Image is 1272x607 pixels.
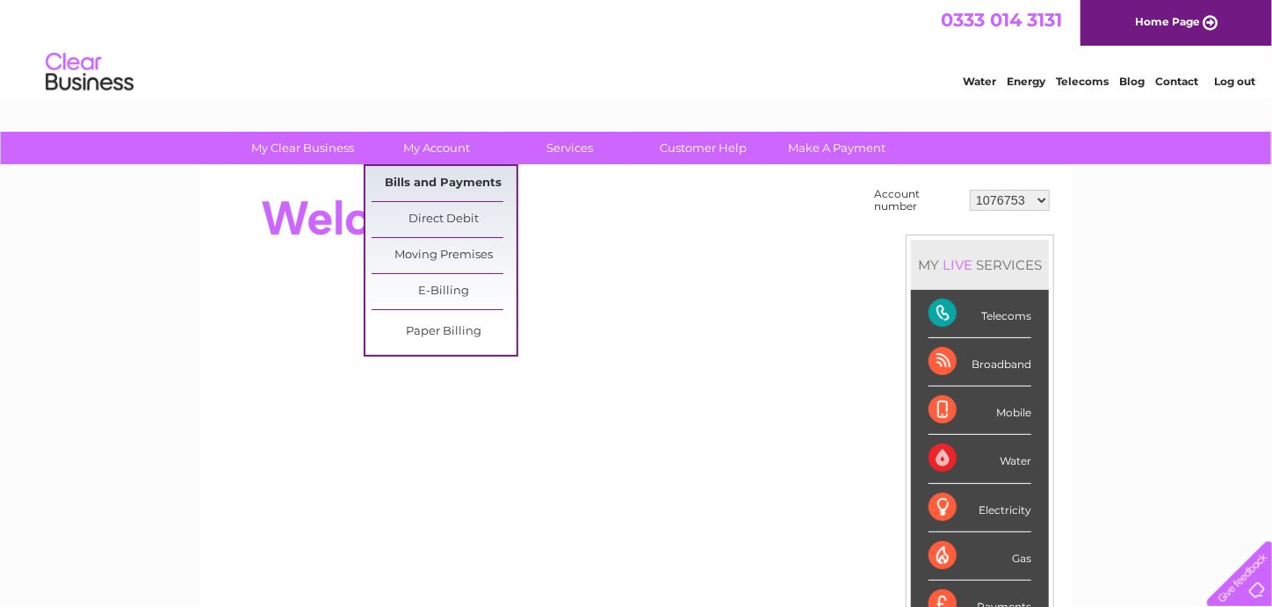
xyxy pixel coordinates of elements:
[939,257,976,273] div: LIVE
[929,387,1031,435] div: Mobile
[929,338,1031,387] div: Broadband
[765,132,910,164] a: Make A Payment
[1007,75,1045,88] a: Energy
[1119,75,1145,88] a: Blog
[372,202,517,237] a: Direct Debit
[963,75,996,88] a: Water
[929,435,1031,483] div: Water
[1056,75,1109,88] a: Telecoms
[929,532,1031,581] div: Gas
[231,132,376,164] a: My Clear Business
[365,132,510,164] a: My Account
[870,184,965,217] td: Account number
[498,132,643,164] a: Services
[911,240,1049,290] div: MY SERVICES
[1155,75,1198,88] a: Contact
[372,238,517,273] a: Moving Premises
[372,166,517,201] a: Bills and Payments
[372,314,517,350] a: Paper Billing
[1214,75,1255,88] a: Log out
[45,46,134,99] img: logo.png
[222,10,1052,85] div: Clear Business is a trading name of Verastar Limited (registered in [GEOGRAPHIC_DATA] No. 3667643...
[929,290,1031,338] div: Telecoms
[941,9,1062,31] a: 0333 014 3131
[372,274,517,309] a: E-Billing
[632,132,777,164] a: Customer Help
[929,484,1031,532] div: Electricity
